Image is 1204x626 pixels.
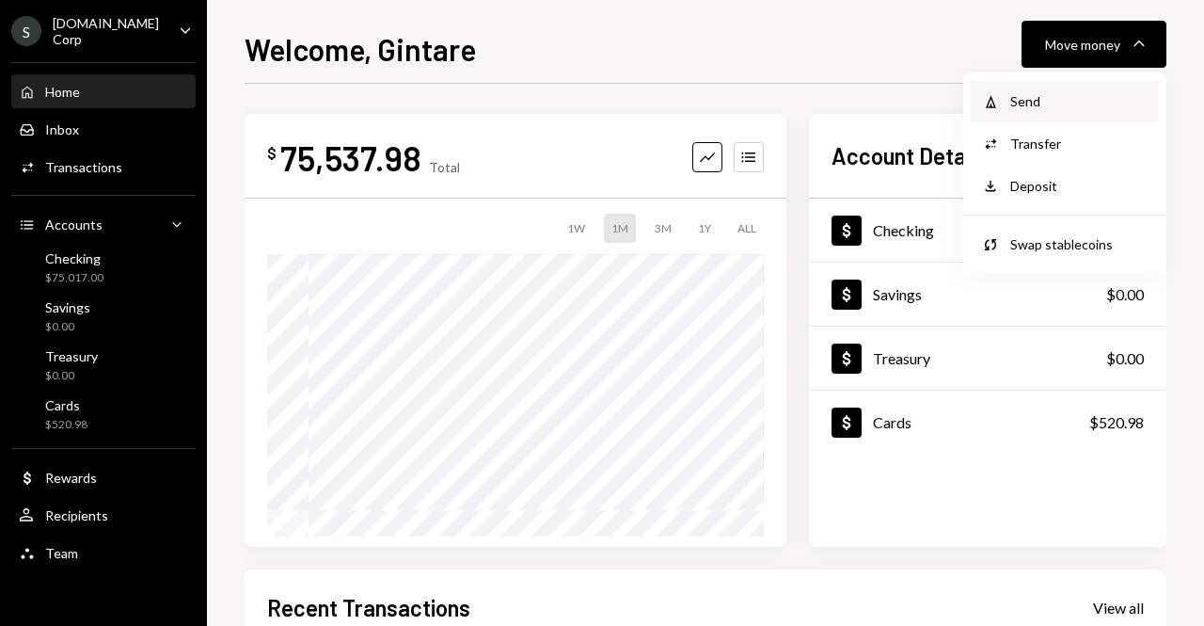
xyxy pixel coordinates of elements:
[873,285,922,303] div: Savings
[267,592,470,623] h2: Recent Transactions
[45,319,90,335] div: $0.00
[245,30,476,68] h1: Welcome, Gintare
[809,199,1166,262] a: Checking$75,017.00
[45,507,108,523] div: Recipients
[873,221,934,239] div: Checking
[45,397,87,413] div: Cards
[45,217,103,233] div: Accounts
[730,214,764,243] div: ALL
[11,150,196,184] a: Transactions
[1045,35,1120,55] div: Move money
[690,214,719,243] div: 1Y
[1106,347,1144,370] div: $0.00
[873,349,930,367] div: Treasury
[1010,176,1148,196] div: Deposit
[11,112,196,146] a: Inbox
[1010,91,1148,111] div: Send
[809,327,1166,390] a: Treasury$0.00
[809,263,1166,326] a: Savings$0.00
[11,343,196,388] a: Treasury$0.00
[1106,283,1144,306] div: $0.00
[267,144,277,163] div: $
[429,159,460,175] div: Total
[11,392,196,437] a: Cards$520.98
[53,15,164,47] div: [DOMAIN_NAME] Corp
[45,299,90,315] div: Savings
[1093,597,1144,618] a: View all
[45,84,80,100] div: Home
[45,545,78,561] div: Team
[11,74,196,108] a: Home
[809,391,1166,454] a: Cards$520.98
[45,121,79,137] div: Inbox
[604,214,636,243] div: 1M
[11,245,196,290] a: Checking$75,017.00
[873,413,911,431] div: Cards
[45,417,87,433] div: $520.98
[11,460,196,494] a: Rewards
[11,207,196,241] a: Accounts
[1010,234,1148,254] div: Swap stablecoins
[647,214,679,243] div: 3M
[1093,599,1144,618] div: View all
[45,250,103,266] div: Checking
[280,136,421,179] div: 75,537.98
[1022,21,1166,68] button: Move money
[11,16,41,46] div: S
[11,498,196,532] a: Recipients
[11,536,196,570] a: Team
[45,470,97,486] div: Rewards
[45,159,122,175] div: Transactions
[1010,134,1148,153] div: Transfer
[832,140,987,171] h2: Account Details
[45,348,98,364] div: Treasury
[11,294,196,339] a: Savings$0.00
[1089,411,1144,434] div: $520.98
[45,368,98,384] div: $0.00
[560,214,593,243] div: 1W
[45,270,103,286] div: $75,017.00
